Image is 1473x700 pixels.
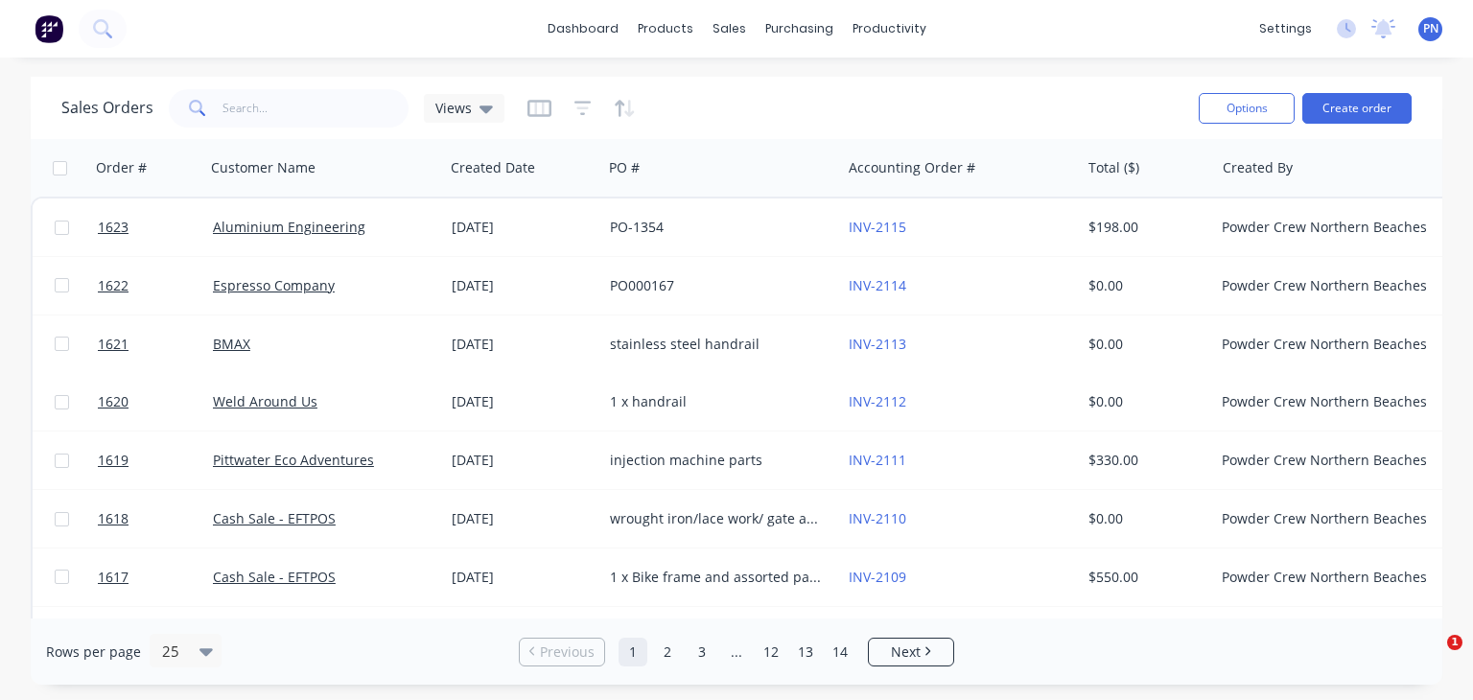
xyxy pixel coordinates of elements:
a: Pittwater Eco Adventures [213,451,374,469]
div: injection machine parts [610,451,823,470]
a: Page 3 [688,638,716,666]
div: wrought iron/lace work/ gate and gate frame [610,509,823,528]
a: INV-2110 [849,509,906,527]
iframe: Intercom live chat [1408,635,1454,681]
a: Page 12 [757,638,785,666]
a: Page 2 [653,638,682,666]
div: 1 x Bike frame and assorted parts - SAND BLAST ONLY [610,568,823,587]
div: Powder Crew Northern Beaches [1222,392,1435,411]
div: [DATE] [452,509,595,528]
a: BMAX [213,335,250,353]
a: 1618 [98,490,213,548]
div: stainless steel handrail [610,335,823,354]
a: Page 14 [826,638,854,666]
div: Customer Name [211,158,316,177]
div: $0.00 [1088,509,1201,528]
span: 1623 [98,218,129,237]
div: $550.00 [1088,568,1201,587]
div: PO # [609,158,640,177]
div: [DATE] [452,276,595,295]
img: Factory [35,14,63,43]
a: Page 13 [791,638,820,666]
a: 1619 [98,432,213,489]
span: 1622 [98,276,129,295]
div: Created By [1223,158,1293,177]
div: $0.00 [1088,335,1201,354]
div: Total ($) [1088,158,1139,177]
a: 1616 [98,607,213,665]
div: productivity [843,14,936,43]
div: Accounting Order # [849,158,975,177]
a: INV-2111 [849,451,906,469]
div: Powder Crew Northern Beaches [1222,451,1435,470]
a: 1623 [98,198,213,256]
span: 1621 [98,335,129,354]
span: 1620 [98,392,129,411]
div: PO-1354 [610,218,823,237]
div: Powder Crew Northern Beaches [1222,218,1435,237]
a: dashboard [538,14,628,43]
div: Powder Crew Northern Beaches [1222,509,1435,528]
div: PO000167 [610,276,823,295]
div: products [628,14,703,43]
div: Created Date [451,158,535,177]
div: 1 x handrail [610,392,823,411]
a: Espresso Company [213,276,335,294]
button: Create order [1302,93,1412,124]
a: Next page [869,642,953,662]
a: INV-2115 [849,218,906,236]
a: INV-2113 [849,335,906,353]
a: Page 1 is your current page [619,638,647,666]
span: Rows per page [46,642,141,662]
div: [DATE] [452,568,595,587]
div: [DATE] [452,335,595,354]
h1: Sales Orders [61,99,153,117]
a: INV-2114 [849,276,906,294]
a: Cash Sale - EFTPOS [213,509,336,527]
span: 1617 [98,568,129,587]
span: 1619 [98,451,129,470]
a: 1620 [98,373,213,431]
a: Jump forward [722,638,751,666]
div: sales [703,14,756,43]
span: 1 [1447,635,1462,650]
a: Previous page [520,642,604,662]
a: INV-2109 [849,568,906,586]
div: [DATE] [452,218,595,237]
span: Views [435,98,472,118]
a: INV-2112 [849,392,906,410]
a: 1622 [98,257,213,315]
a: Weld Around Us [213,392,317,410]
ul: Pagination [511,638,962,666]
div: [DATE] [452,451,595,470]
a: 1621 [98,315,213,373]
a: Aluminium Engineering [213,218,365,236]
button: Options [1199,93,1295,124]
a: 1617 [98,548,213,606]
div: $0.00 [1088,276,1201,295]
div: settings [1250,14,1321,43]
span: Next [891,642,921,662]
input: Search... [222,89,409,128]
span: 1618 [98,509,129,528]
div: $198.00 [1088,218,1201,237]
div: [DATE] [452,392,595,411]
span: Previous [540,642,595,662]
div: Powder Crew Northern Beaches [1222,568,1435,587]
div: Powder Crew Northern Beaches [1222,335,1435,354]
div: $330.00 [1088,451,1201,470]
div: purchasing [756,14,843,43]
div: $0.00 [1088,392,1201,411]
div: Powder Crew Northern Beaches [1222,276,1435,295]
div: Order # [96,158,147,177]
span: PN [1423,20,1438,37]
a: Cash Sale - EFTPOS [213,568,336,586]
